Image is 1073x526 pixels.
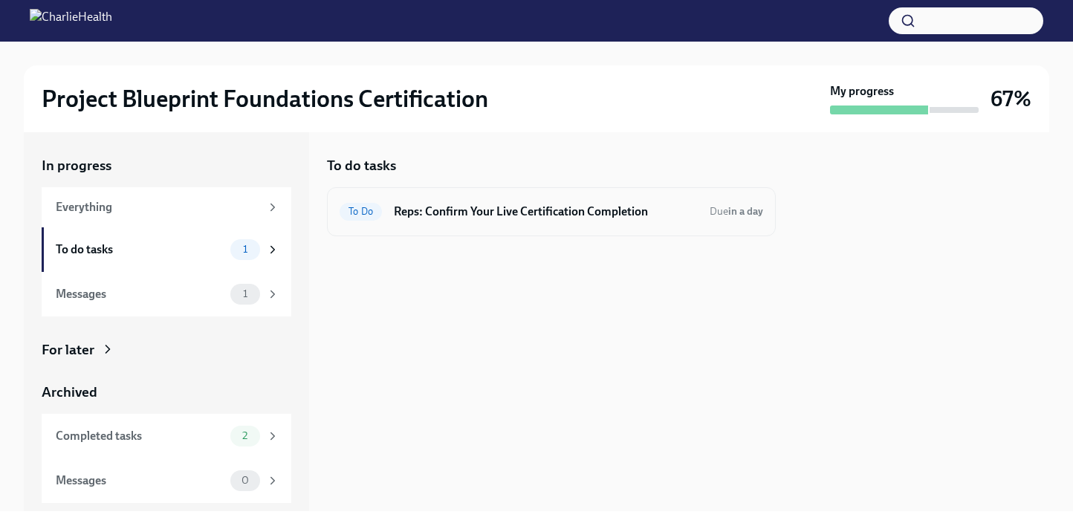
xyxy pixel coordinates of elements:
[42,340,291,360] a: For later
[42,227,291,272] a: To do tasks1
[340,200,763,224] a: To DoReps: Confirm Your Live Certification CompletionDuein a day
[42,383,291,402] a: Archived
[56,199,260,215] div: Everything
[42,187,291,227] a: Everything
[710,205,763,218] span: Due
[42,156,291,175] a: In progress
[56,428,224,444] div: Completed tasks
[234,288,256,299] span: 1
[340,206,382,217] span: To Do
[728,205,763,218] strong: in a day
[42,458,291,503] a: Messages0
[233,475,258,486] span: 0
[394,204,698,220] h6: Reps: Confirm Your Live Certification Completion
[710,204,763,218] span: October 2nd, 2025 12:00
[56,241,224,258] div: To do tasks
[30,9,112,33] img: CharlieHealth
[42,340,94,360] div: For later
[42,414,291,458] a: Completed tasks2
[234,244,256,255] span: 1
[991,85,1031,112] h3: 67%
[56,286,224,302] div: Messages
[327,156,396,175] h5: To do tasks
[233,430,256,441] span: 2
[42,272,291,316] a: Messages1
[830,83,894,100] strong: My progress
[42,84,488,114] h2: Project Blueprint Foundations Certification
[56,473,224,489] div: Messages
